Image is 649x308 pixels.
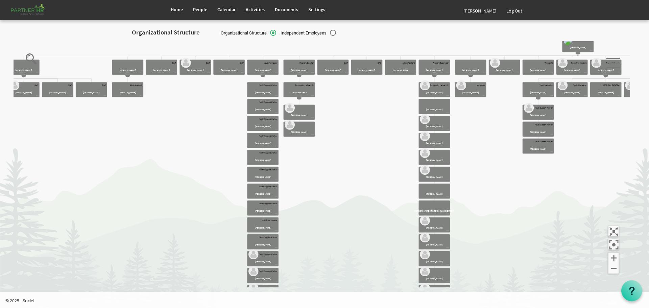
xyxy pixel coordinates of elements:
[295,84,314,87] text: Community Helpers C...
[281,30,336,36] span: Independent Employees
[291,114,307,117] text: [PERSON_NAME]
[259,236,278,239] text: Youth Support Worker
[530,131,546,134] text: [PERSON_NAME]
[5,297,649,304] p: © 2025 - Societ
[153,68,170,71] text: [PERSON_NAME]
[308,6,325,13] span: Settings
[325,68,341,71] text: [PERSON_NAME]
[299,61,314,64] text: Program Director
[255,142,271,145] text: [PERSON_NAME]
[255,125,271,128] text: [PERSON_NAME]
[426,125,442,128] text: [PERSON_NAME]
[606,61,621,64] text: Regional Director
[255,91,271,94] text: [PERSON_NAME]
[426,243,442,246] text: [PERSON_NAME]
[259,84,278,87] text: Youth Support Worker
[255,68,271,71] text: [PERSON_NAME]
[259,101,278,103] text: Youth Support Worker
[120,68,136,71] text: [PERSON_NAME]
[132,29,199,36] h2: Organizational Structure
[259,202,278,205] text: Youth Support Worker
[426,277,442,280] text: [PERSON_NAME]
[378,61,381,64] text: CFO
[539,84,553,87] text: Youth Navigator
[255,226,271,229] text: [PERSON_NAME]
[458,1,501,20] a: [PERSON_NAME]
[598,91,614,94] text: [PERSON_NAME]
[426,175,442,179] text: [PERSON_NAME]
[359,68,375,71] text: [PERSON_NAME]
[259,168,278,171] text: Youth Support Worker
[462,91,479,94] text: [PERSON_NAME]
[535,123,553,126] text: Youth Support Worker
[426,68,442,71] text: [PERSON_NAME]
[530,68,546,71] text: [PERSON_NAME]
[83,91,99,94] text: [PERSON_NAME]
[530,147,546,150] text: [PERSON_NAME]
[68,84,72,87] text: Staff
[603,84,621,87] text: [MEDICAL_DATA] Re...
[255,243,271,246] text: [PERSON_NAME]
[530,91,546,94] text: [PERSON_NAME]
[598,68,614,71] text: [PERSON_NAME]
[291,68,307,71] text: [PERSON_NAME]
[16,68,32,71] text: [PERSON_NAME]
[564,68,580,71] text: [PERSON_NAME]
[255,277,271,280] text: [PERSON_NAME]
[564,91,580,94] text: [PERSON_NAME]
[259,118,278,120] text: Youth Support Worker
[259,185,278,188] text: Youth Support Worker
[255,192,271,195] text: [PERSON_NAME]
[291,91,307,94] text: Zainab Yekeen
[545,61,553,64] text: Therapists
[477,84,485,87] text: Volunteer
[259,253,278,256] text: Youth Support Worker
[275,6,298,13] span: Documents
[255,209,271,212] text: [PERSON_NAME]
[171,6,183,13] span: Home
[573,84,587,87] text: Youth Navigator
[264,61,278,64] text: Youth Navigator
[255,175,271,179] text: [PERSON_NAME]
[34,84,39,87] text: Staff
[426,91,442,94] text: [PERSON_NAME]
[426,192,442,195] text: [PERSON_NAME]
[172,61,176,64] text: Staff
[217,6,236,13] span: Calendar
[221,68,237,71] text: [PERSON_NAME]
[16,91,32,94] text: [PERSON_NAME]
[496,68,512,71] text: [PERSON_NAME]
[49,91,66,94] text: [PERSON_NAME]
[262,219,277,222] text: Practicum Student
[102,84,106,87] text: Staff
[187,68,203,71] text: [PERSON_NAME]
[403,61,415,64] text: Admin Assistant
[246,6,265,13] span: Activities
[291,131,307,134] text: [PERSON_NAME]
[193,6,207,13] span: People
[120,91,136,94] text: [PERSON_NAME]
[259,135,278,137] text: Youth Support Worker
[259,151,278,154] text: Youth Support Worker
[259,270,278,273] text: Youth Support Worker
[426,226,442,229] text: [PERSON_NAME]
[426,142,442,145] text: [PERSON_NAME]
[571,61,586,64] text: Executive Assistant
[344,61,348,64] text: Staff
[433,61,449,64] text: Program Supervisor
[130,84,142,87] text: Admin Assistant
[426,108,442,111] text: [PERSON_NAME]
[206,61,210,64] text: Staff
[426,260,442,263] text: [PERSON_NAME]
[393,68,408,71] text: Zeena Verona
[535,106,553,109] text: Youth Support Worker
[530,114,546,117] text: [PERSON_NAME]
[255,260,271,263] text: [PERSON_NAME]
[414,209,455,212] text: [PERSON_NAME] [PERSON_NAME] Coyote
[426,159,442,162] text: [PERSON_NAME]
[255,108,271,111] text: [PERSON_NAME]
[221,30,276,36] span: Organizational Structure
[501,1,527,20] a: Log Out
[535,140,553,143] text: Youth Support Worker
[240,61,244,64] text: Staff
